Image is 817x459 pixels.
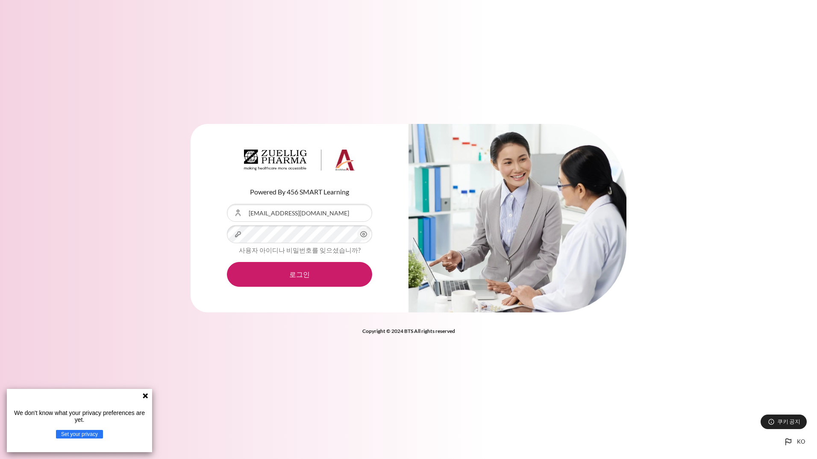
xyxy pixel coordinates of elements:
strong: Copyright © 2024 BTS All rights reserved [362,328,455,334]
a: 사용자 아이디나 비밀번호를 잊으셨습니까? [239,246,361,254]
p: Powered By 456 SMART Learning [227,187,372,197]
button: 쿠키 공지 [761,415,807,429]
span: 쿠키 공지 [777,418,800,426]
a: Architeck [244,150,355,174]
input: 사용자 아이디 [227,204,372,222]
button: 로그인 [227,262,372,287]
p: We don't know what your privacy preferences are yet. [10,409,149,423]
img: Architeck [244,150,355,171]
span: ko [797,438,805,446]
button: Languages [780,433,808,450]
button: Set your privacy [56,430,103,438]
